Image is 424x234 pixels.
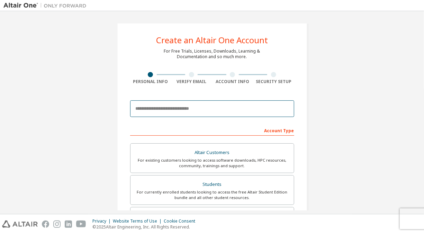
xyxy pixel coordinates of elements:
div: Privacy [92,218,113,224]
img: altair_logo.svg [2,220,38,228]
div: Create an Altair One Account [156,36,268,44]
p: © 2025 Altair Engineering, Inc. All Rights Reserved. [92,224,199,230]
img: Altair One [3,2,90,9]
div: For Free Trials, Licenses, Downloads, Learning & Documentation and so much more. [164,48,260,60]
div: Personal Info [130,79,171,84]
div: Verify Email [171,79,212,84]
div: Altair Customers [135,148,290,157]
div: Students [135,180,290,189]
img: linkedin.svg [65,220,72,228]
div: Cookie Consent [164,218,199,224]
div: Account Type [130,125,294,136]
div: Account Info [212,79,253,84]
div: For existing customers looking to access software downloads, HPC resources, community, trainings ... [135,157,290,169]
div: For currently enrolled students looking to access the free Altair Student Edition bundle and all ... [135,189,290,200]
div: Website Terms of Use [113,218,164,224]
img: facebook.svg [42,220,49,228]
img: youtube.svg [76,220,86,228]
div: Security Setup [253,79,294,84]
img: instagram.svg [53,220,61,228]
